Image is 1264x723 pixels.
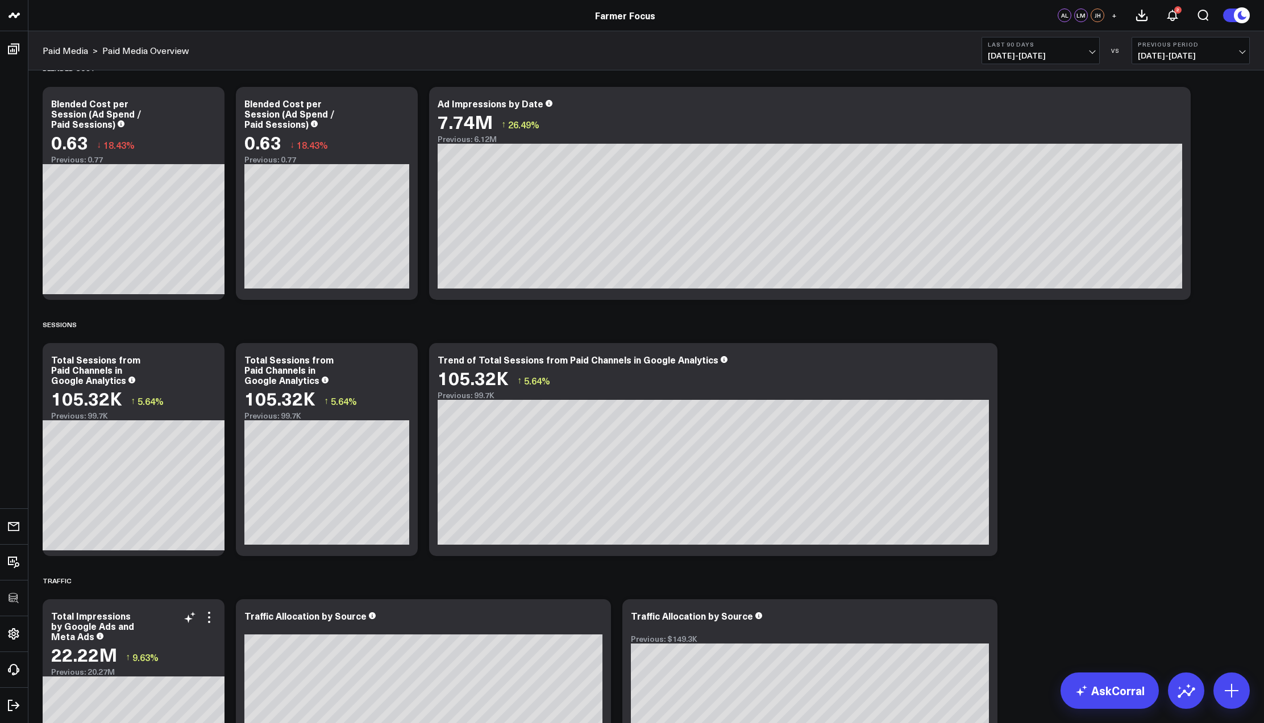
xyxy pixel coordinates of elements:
div: Total Sessions from Paid Channels in Google Analytics [244,353,334,386]
div: Traffic [43,567,72,594]
div: Previous: 99.7K [244,411,409,420]
span: ↑ [501,117,506,132]
a: Farmer Focus [595,9,655,22]
div: VS [1105,47,1126,54]
div: 105.32K [438,367,509,388]
div: JH [1091,9,1104,22]
div: Total Sessions from Paid Channels in Google Analytics [51,353,140,386]
span: ↓ [97,137,101,152]
span: 5.64% [524,374,550,387]
div: > [43,44,98,57]
div: Traffic Allocation by Source [244,609,367,622]
div: 22.22M [51,644,117,665]
span: 9.63% [132,651,159,663]
div: Blended Cost per Session (Ad Spend / Paid Sessions) [244,97,335,130]
div: Sessions [43,311,77,337]
div: 0.63 [51,132,88,152]
a: Paid Media [43,44,88,57]
span: 5.64% [138,395,164,407]
a: Paid Media Overview [102,44,189,57]
b: Previous Period [1138,41,1244,48]
div: 7.74M [438,111,493,132]
div: Previous: 0.77 [244,155,409,164]
span: [DATE] - [DATE] [1138,51,1244,60]
div: 105.32K [244,388,315,408]
div: Trend of Total Sessions from Paid Channels in Google Analytics [438,353,718,366]
span: + [1112,11,1117,19]
div: 105.32K [51,388,122,408]
b: Last 90 Days [988,41,1093,48]
div: 2 [1174,6,1182,14]
div: Previous: 6.12M [438,135,1182,144]
span: ↑ [324,394,329,408]
div: 0.63 [244,132,281,152]
span: ↑ [131,394,135,408]
div: Blended Cost per Session (Ad Spend / Paid Sessions) [51,97,142,130]
button: + [1107,9,1121,22]
div: Total Impressions by Google Ads and Meta Ads [51,609,134,642]
span: 26.49% [508,118,539,131]
a: AskCorral [1061,672,1159,709]
span: 18.43% [297,139,328,151]
span: ↑ [517,373,522,388]
div: LM [1074,9,1088,22]
span: 5.64% [331,395,357,407]
span: 18.43% [103,139,135,151]
span: ↑ [126,650,130,665]
div: Traffic Allocation by Source [631,609,753,622]
div: AL [1058,9,1071,22]
span: ↓ [290,137,294,152]
span: [DATE] - [DATE] [988,51,1093,60]
div: Previous: 99.7K [438,391,989,400]
button: Last 90 Days[DATE]-[DATE] [982,37,1100,64]
div: Previous: 20.27M [51,667,216,676]
div: Previous: 99.7K [51,411,216,420]
div: Previous: $149.3K [631,634,989,643]
div: Previous: 0.77 [51,155,216,164]
button: Previous Period[DATE]-[DATE] [1132,37,1250,64]
div: Ad Impressions by Date [438,97,543,110]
